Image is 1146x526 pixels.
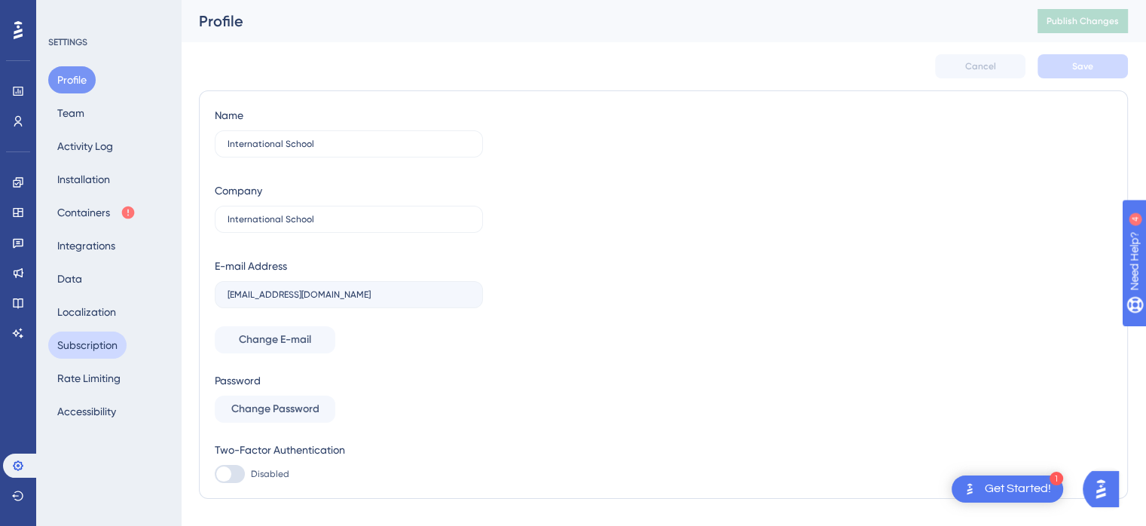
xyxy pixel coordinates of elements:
[215,182,262,200] div: Company
[48,166,119,193] button: Installation
[105,8,109,20] div: 4
[48,265,91,292] button: Data
[1047,15,1119,27] span: Publish Changes
[239,331,311,349] span: Change E-mail
[48,365,130,392] button: Rate Limiting
[228,214,470,225] input: Company Name
[1072,60,1093,72] span: Save
[1038,54,1128,78] button: Save
[48,199,145,226] button: Containers
[48,232,124,259] button: Integrations
[251,468,289,480] span: Disabled
[48,398,125,425] button: Accessibility
[48,99,93,127] button: Team
[215,372,483,390] div: Password
[215,106,243,124] div: Name
[48,36,170,48] div: SETTINGS
[228,139,470,149] input: Name Surname
[199,11,1000,32] div: Profile
[215,441,483,459] div: Two-Factor Authentication
[965,60,996,72] span: Cancel
[215,396,335,423] button: Change Password
[215,257,287,275] div: E-mail Address
[985,481,1051,497] div: Get Started!
[48,66,96,93] button: Profile
[231,400,319,418] span: Change Password
[961,480,979,498] img: launcher-image-alternative-text
[48,332,127,359] button: Subscription
[1038,9,1128,33] button: Publish Changes
[1050,472,1063,485] div: 1
[228,289,470,300] input: E-mail Address
[48,133,122,160] button: Activity Log
[1083,466,1128,512] iframe: UserGuiding AI Assistant Launcher
[215,326,335,353] button: Change E-mail
[35,4,94,22] span: Need Help?
[952,476,1063,503] div: Open Get Started! checklist, remaining modules: 1
[935,54,1025,78] button: Cancel
[48,298,125,326] button: Localization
